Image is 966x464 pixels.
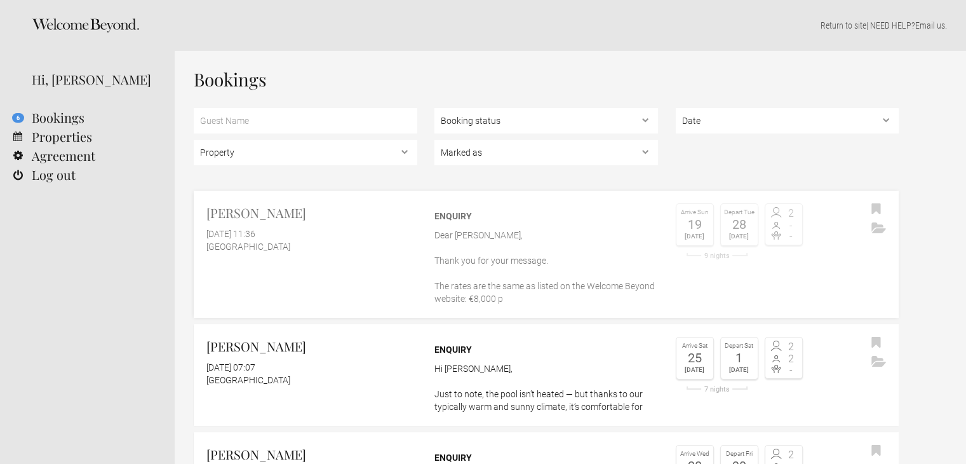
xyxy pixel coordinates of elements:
[821,20,866,31] a: Return to site
[206,374,417,386] div: [GEOGRAPHIC_DATA]
[724,364,755,376] div: [DATE]
[676,108,899,133] select: ,
[206,203,417,222] h2: [PERSON_NAME]
[434,210,658,222] div: Enquiry
[724,351,755,364] div: 1
[868,442,884,461] button: Bookmark
[724,449,755,460] div: Depart Fri
[724,207,755,218] div: Depart Tue
[194,108,417,133] input: Guest Name
[784,208,799,219] span: 2
[915,20,945,31] a: Email us
[680,449,710,460] div: Arrive Wed
[868,334,884,353] button: Bookmark
[194,19,947,32] p: | NEED HELP? .
[868,200,884,219] button: Bookmark
[194,191,899,318] a: [PERSON_NAME] [DATE] 11:36 [GEOGRAPHIC_DATA] Enquiry Dear [PERSON_NAME], Thank you for your messa...
[206,362,255,372] flynt-date-display: [DATE] 07:07
[868,353,889,372] button: Archive
[680,351,710,364] div: 25
[868,219,889,238] button: Archive
[680,364,710,376] div: [DATE]
[206,337,417,356] h2: [PERSON_NAME]
[12,113,24,123] flynt-notification-badge: 6
[676,386,758,393] div: 7 nights
[206,445,417,464] h2: [PERSON_NAME]
[784,342,799,352] span: 2
[434,451,658,464] div: Enquiry
[434,140,658,165] select: , , ,
[680,218,710,231] div: 19
[206,240,417,253] div: [GEOGRAPHIC_DATA]
[784,450,799,460] span: 2
[784,365,799,375] span: -
[194,70,899,89] h1: Bookings
[194,324,899,426] a: [PERSON_NAME] [DATE] 07:07 [GEOGRAPHIC_DATA] Enquiry Hi [PERSON_NAME], Just to note, the pool isn...
[32,70,156,89] div: Hi, [PERSON_NAME]
[784,221,799,231] span: -
[434,108,658,133] select: , ,
[434,362,658,413] p: Hi [PERSON_NAME], Just to note, the pool isn’t heated — but thanks to our typically warm and sunn...
[434,343,658,356] div: Enquiry
[784,231,799,242] span: -
[724,341,755,351] div: Depart Sat
[206,229,255,239] flynt-date-display: [DATE] 11:36
[680,207,710,218] div: Arrive Sun
[724,218,755,231] div: 28
[680,231,710,242] div: [DATE]
[724,231,755,242] div: [DATE]
[434,229,658,305] p: Dear [PERSON_NAME], Thank you for your message. The rates are the same as listed on the Welcome B...
[784,354,799,364] span: 2
[676,252,758,259] div: 9 nights
[680,341,710,351] div: Arrive Sat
